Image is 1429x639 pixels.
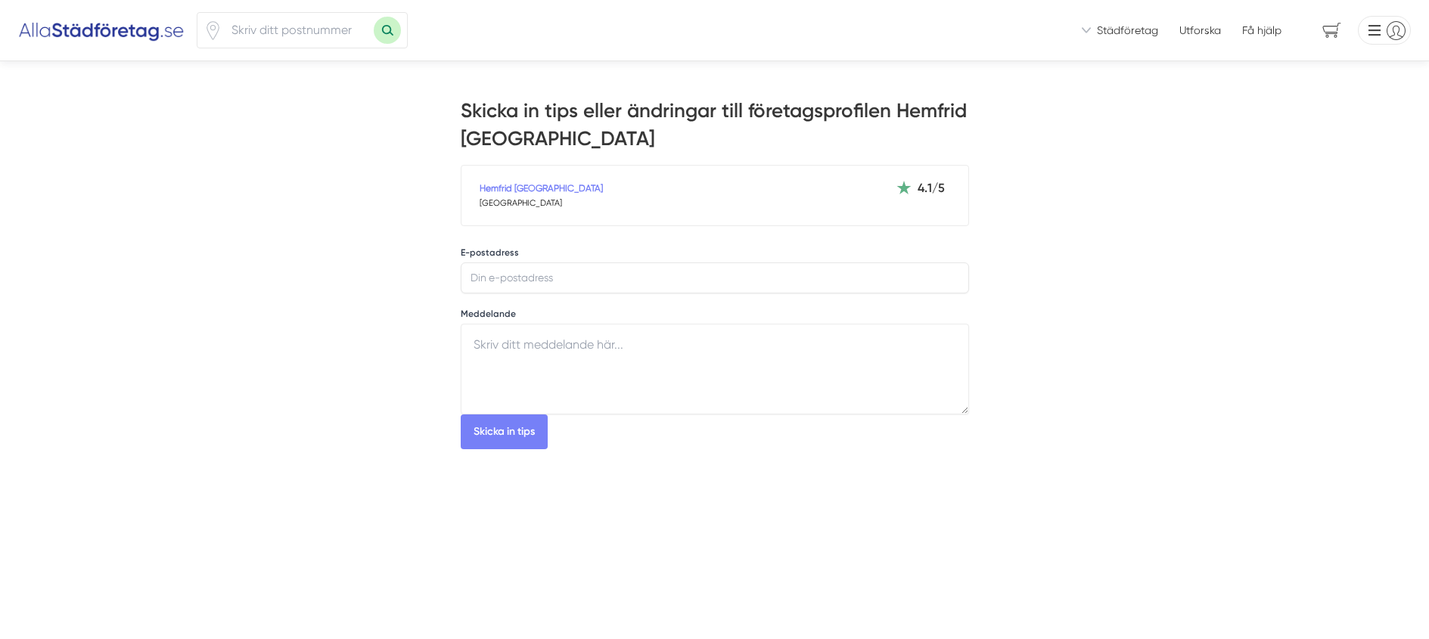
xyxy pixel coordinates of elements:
span: Klicka för att använda din position. [203,21,222,40]
img: Alla Städföretag [18,18,185,42]
label: Meddelande [461,308,516,320]
button: Skicka in tips [461,414,548,449]
span: navigation-cart [1312,17,1352,44]
span: 4.1/5 [918,181,945,195]
button: Sök med postnummer [374,17,401,44]
input: Din e-postadress [461,262,969,293]
h1: Skicka in tips eller ändringar till företagsprofilen Hemfrid [GEOGRAPHIC_DATA] [461,98,969,165]
svg: Pin / Karta [203,21,222,40]
a: Hemfrid [GEOGRAPHIC_DATA] [480,183,603,194]
span: Få hjälp [1242,23,1281,38]
span: Städföretag [1097,23,1158,38]
span: [GEOGRAPHIC_DATA] [480,196,896,210]
label: E-postadress [461,247,519,259]
input: Skriv ditt postnummer [222,13,374,48]
a: Utforska [1179,23,1221,38]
